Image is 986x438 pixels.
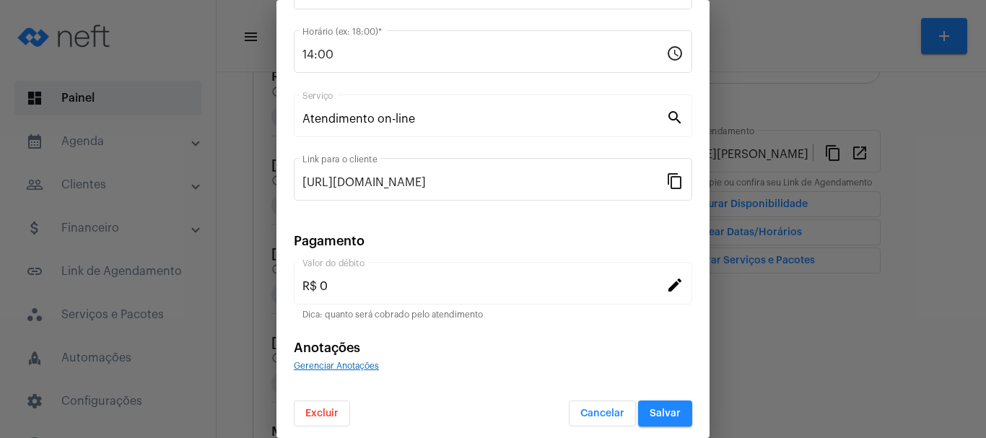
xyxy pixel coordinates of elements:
span: Anotações [294,341,360,354]
mat-icon: search [666,108,684,126]
input: Pesquisar serviço [302,113,666,126]
mat-icon: content_copy [666,172,684,189]
mat-hint: Dica: quanto será cobrado pelo atendimento [302,310,483,320]
input: Valor [302,280,666,293]
button: Excluir [294,400,350,426]
button: Cancelar [569,400,636,426]
mat-icon: edit [666,276,684,293]
mat-icon: schedule [666,44,684,61]
span: Salvar [650,408,681,419]
span: Excluir [305,408,339,419]
span: Cancelar [580,408,624,419]
span: Gerenciar Anotações [294,362,379,370]
button: Salvar [638,400,692,426]
input: Link [302,176,666,189]
span: Pagamento [294,235,365,248]
input: Horário [302,48,666,61]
